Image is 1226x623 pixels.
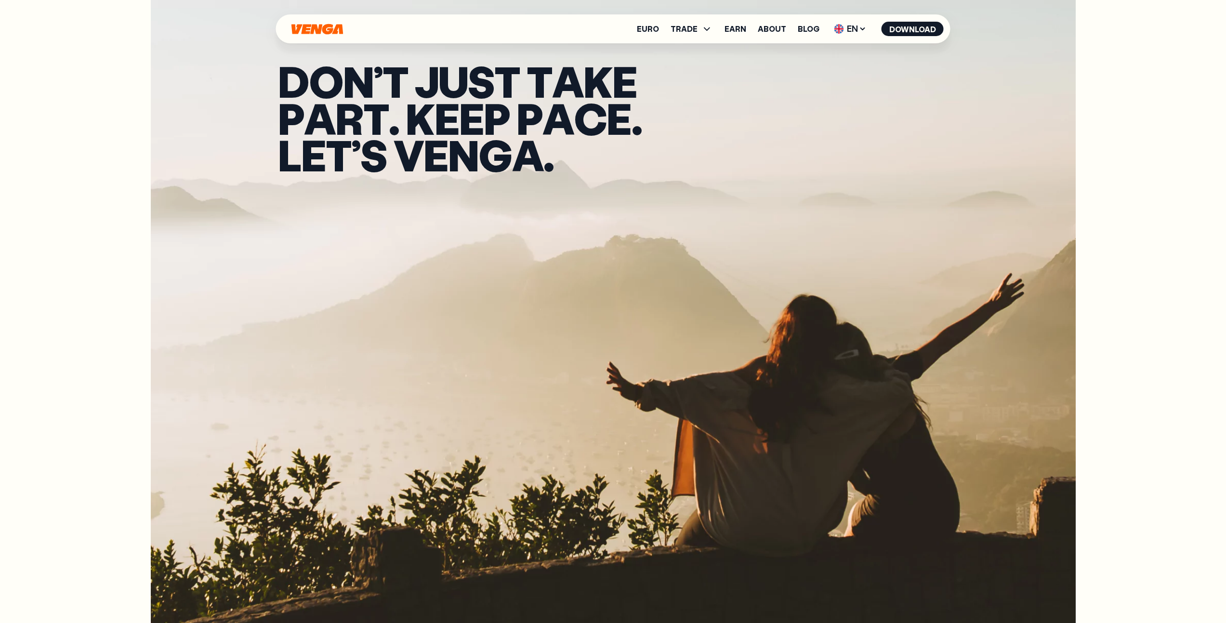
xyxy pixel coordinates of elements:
[415,63,438,100] span: j
[574,100,606,137] span: c
[516,100,542,137] span: p
[543,136,554,173] span: .
[527,63,552,100] span: t
[335,100,363,137] span: r
[758,25,786,33] a: About
[671,25,698,33] span: TRADE
[326,136,351,173] span: t
[552,63,583,100] span: a
[459,100,484,137] span: e
[632,100,642,137] span: .
[606,100,631,137] span: e
[834,24,844,34] img: flag-uk
[309,63,343,100] span: O
[343,63,373,100] span: N
[798,25,819,33] a: Blog
[278,100,304,137] span: p
[612,63,637,100] span: e
[406,100,435,137] span: K
[583,63,612,100] span: k
[278,63,309,100] span: D
[478,136,512,173] span: g
[448,136,478,173] span: n
[637,25,659,33] a: Euro
[382,63,408,100] span: t
[304,100,335,137] span: a
[435,100,459,137] span: e
[351,136,360,173] span: ’
[423,136,448,173] span: e
[512,136,543,173] span: a
[373,63,382,100] span: ’
[301,136,326,173] span: e
[363,100,389,137] span: t
[725,25,746,33] a: Earn
[360,136,387,173] span: s
[278,136,301,173] span: L
[394,136,423,173] span: v
[484,100,510,137] span: p
[494,63,520,100] span: t
[468,63,494,100] span: s
[389,100,399,137] span: .
[882,22,944,36] button: Download
[671,23,713,35] span: TRADE
[542,100,574,137] span: a
[438,63,468,100] span: u
[290,24,344,35] svg: Home
[831,21,870,37] span: EN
